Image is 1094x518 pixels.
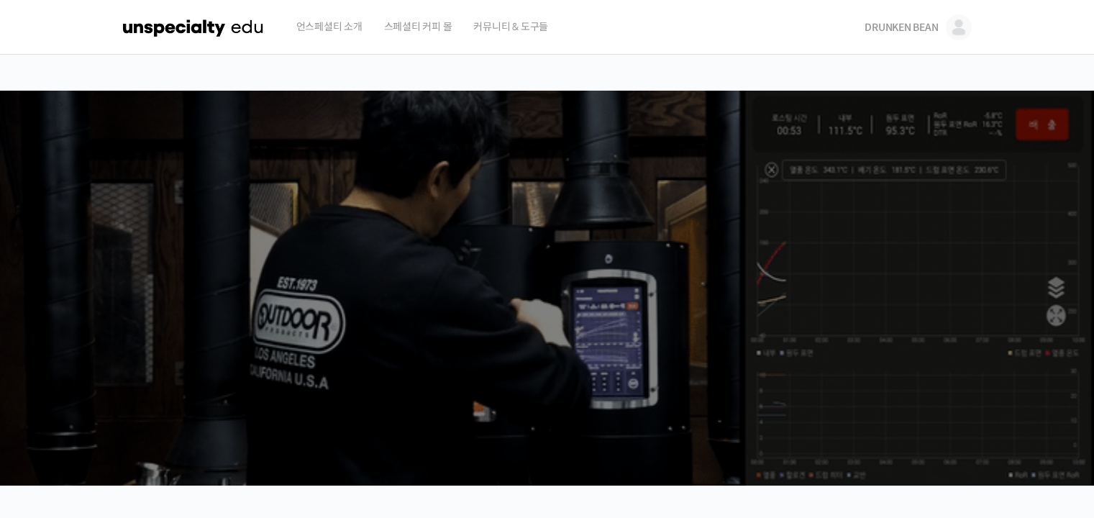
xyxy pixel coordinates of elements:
p: 시간과 장소에 구애받지 않고, 검증된 커리큘럼으로 [14,299,1080,319]
span: DRUNKEN BEAN [865,21,938,34]
p: [PERSON_NAME]을 다하는 당신을 위해, 최고와 함께 만든 커피 클래스 [14,220,1080,293]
